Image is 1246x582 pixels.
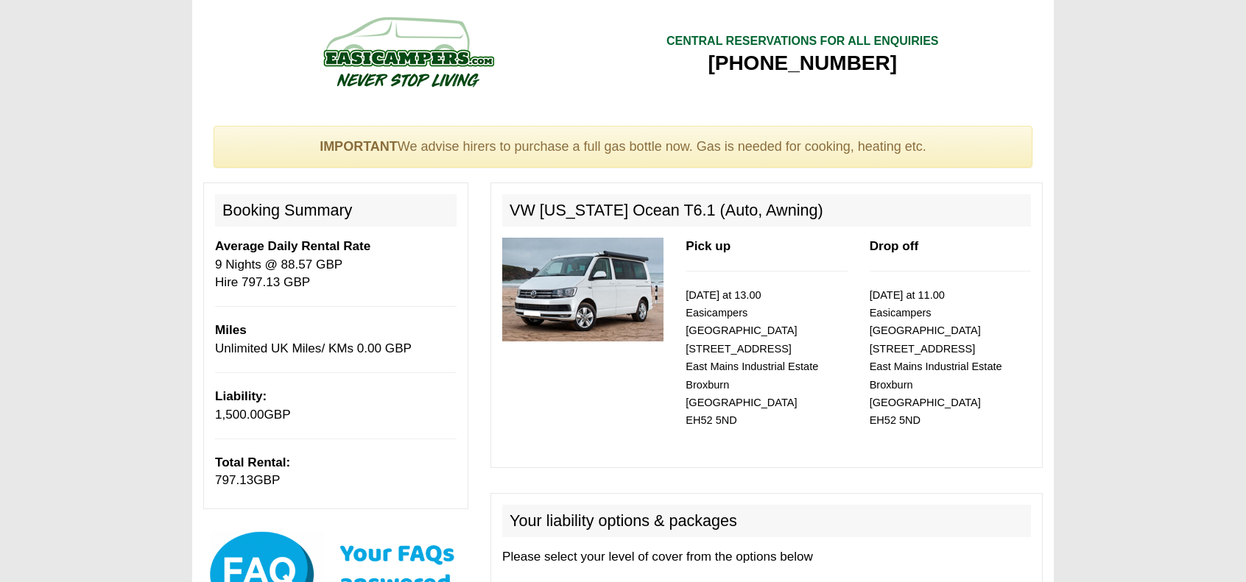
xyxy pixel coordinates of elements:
h2: Booking Summary [215,194,457,227]
img: campers-checkout-logo.png [268,11,548,92]
h2: VW [US_STATE] Ocean T6.1 (Auto, Awning) [502,194,1031,227]
b: Miles [215,323,247,337]
div: [PHONE_NUMBER] [666,50,939,77]
b: Average Daily Rental Rate [215,239,370,253]
p: 9 Nights @ 88.57 GBP Hire 797.13 GBP [215,238,457,291]
p: Please select your level of cover from the options below [502,548,1031,566]
small: [DATE] at 13.00 Easicampers [GEOGRAPHIC_DATA] [STREET_ADDRESS] East Mains Industrial Estate Broxb... [686,289,818,427]
p: GBP [215,454,457,490]
h2: Your liability options & packages [502,505,1031,537]
small: [DATE] at 11.00 Easicampers [GEOGRAPHIC_DATA] [STREET_ADDRESS] East Mains Industrial Estate Broxb... [870,289,1002,427]
b: Drop off [870,239,918,253]
div: We advise hirers to purchase a full gas bottle now. Gas is needed for cooking, heating etc. [214,126,1032,168]
b: Pick up [686,239,731,253]
img: 315.jpg [502,238,664,341]
span: 797.13 [215,473,253,487]
span: 1,500.00 [215,408,264,422]
strong: IMPORTANT [320,139,398,154]
p: GBP [215,388,457,424]
b: Liability: [215,389,267,403]
div: CENTRAL RESERVATIONS FOR ALL ENQUIRIES [666,33,939,50]
b: Total Rental: [215,455,290,469]
p: Unlimited UK Miles/ KMs 0.00 GBP [215,322,457,358]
